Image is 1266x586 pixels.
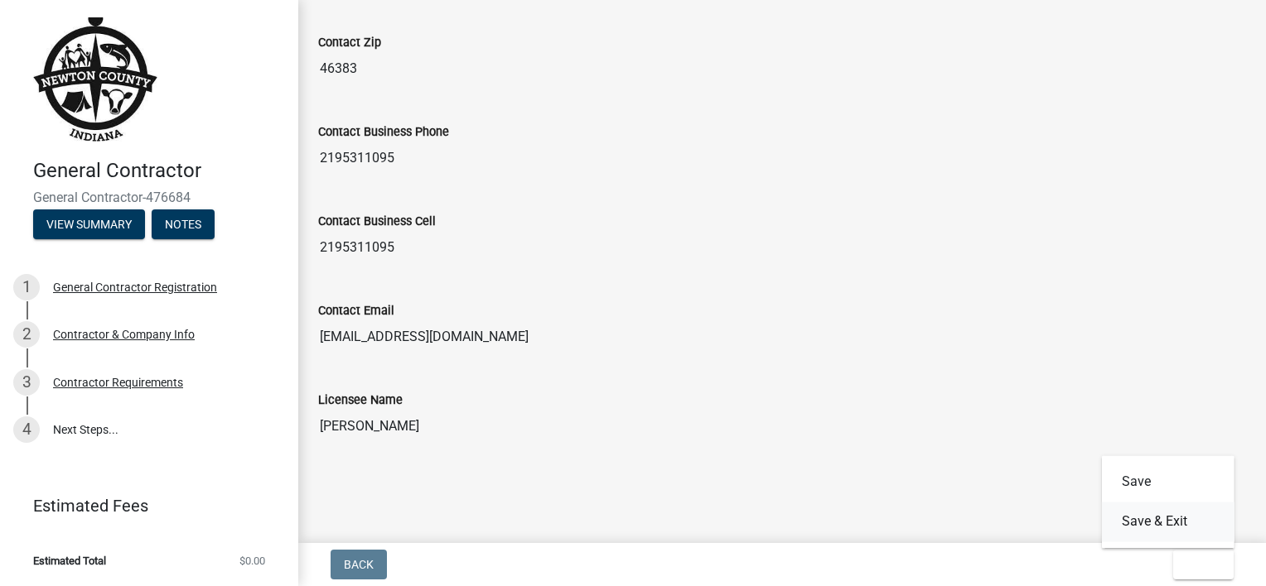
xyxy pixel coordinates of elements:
[1102,462,1235,502] button: Save
[1102,502,1235,541] button: Save & Exit
[1186,558,1210,571] span: Exit
[318,37,381,49] label: Contact Zip
[1173,550,1234,579] button: Exit
[33,17,157,142] img: Newton County, Indiana
[53,281,217,293] div: General Contractor Registration
[33,190,265,205] span: General Contractor-476684
[318,395,403,406] label: Licensee Name
[152,219,215,232] wm-modal-confirm: Notes
[239,555,265,566] span: $0.00
[53,329,195,340] div: Contractor & Company Info
[53,377,183,388] div: Contractor Requirements
[33,219,145,232] wm-modal-confirm: Summary
[344,558,374,571] span: Back
[318,127,449,138] label: Contact Business Phone
[318,216,436,228] label: Contact Business Cell
[33,555,106,566] span: Estimated Total
[13,489,272,522] a: Estimated Fees
[1102,455,1235,548] div: Exit
[13,274,40,300] div: 1
[13,321,40,348] div: 2
[152,209,215,239] button: Notes
[13,416,40,443] div: 4
[13,369,40,396] div: 3
[33,209,145,239] button: View Summary
[33,159,285,183] h4: General Contractor
[331,550,387,579] button: Back
[318,305,394,317] label: Contact Email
